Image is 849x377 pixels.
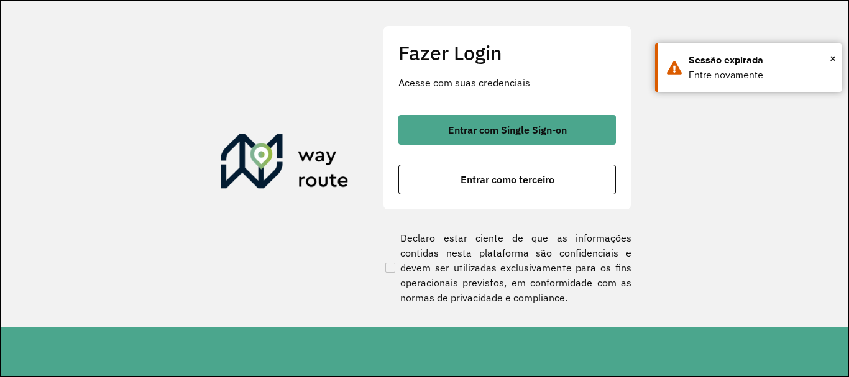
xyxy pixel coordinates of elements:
span: Entrar como terceiro [461,175,554,184]
div: Sessão expirada [689,53,832,68]
div: Entre novamente [689,68,832,83]
button: Close [830,49,836,68]
img: Roteirizador AmbevTech [221,134,349,194]
button: button [398,165,616,194]
span: × [830,49,836,68]
span: Entrar com Single Sign-on [448,125,567,135]
label: Declaro estar ciente de que as informações contidas nesta plataforma são confidenciais e devem se... [383,230,631,305]
button: button [398,115,616,145]
h2: Fazer Login [398,41,616,65]
p: Acesse com suas credenciais [398,75,616,90]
